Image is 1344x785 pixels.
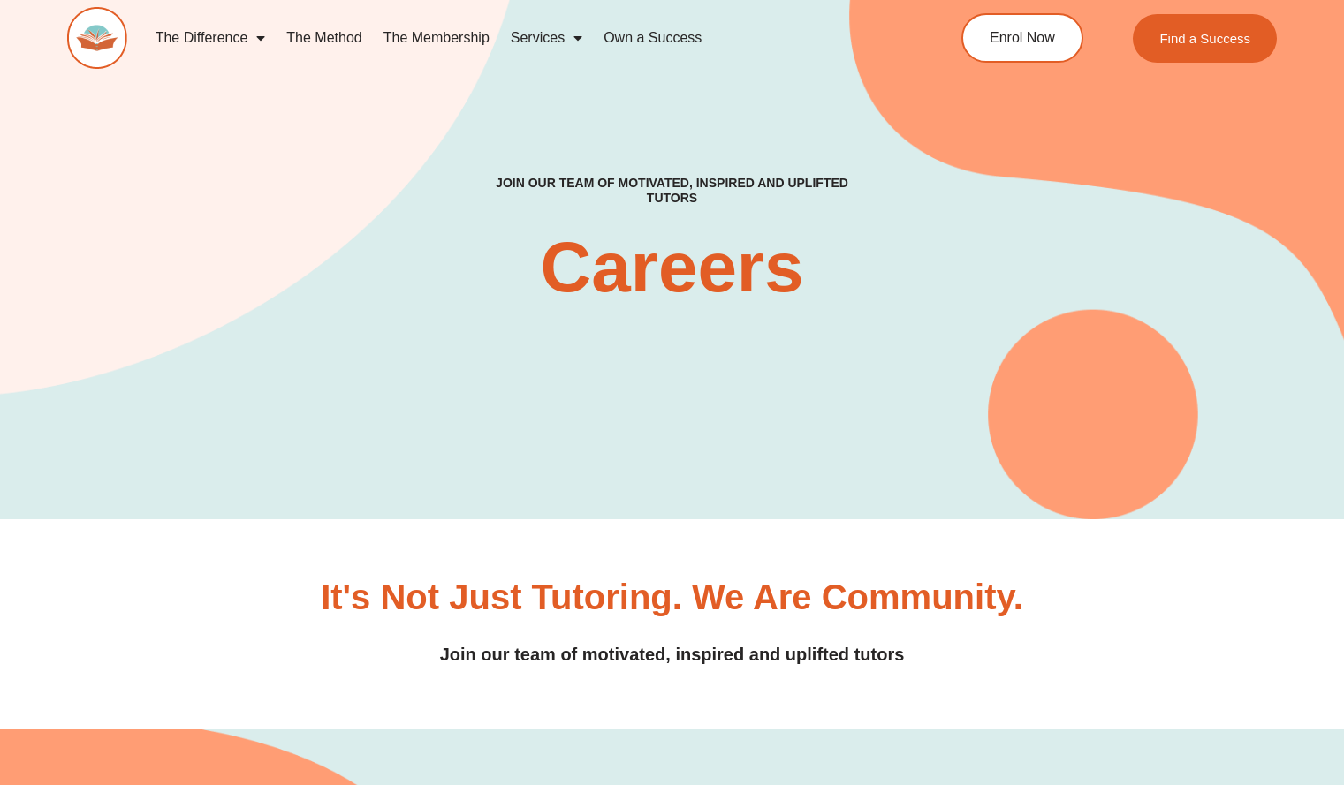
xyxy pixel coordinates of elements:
[593,18,712,58] a: Own a Success
[399,232,945,303] h2: Careers
[990,31,1055,45] span: Enrol Now
[373,18,500,58] a: The Membership
[1159,32,1250,45] span: Find a Success
[493,176,851,206] h4: Join our team of motivated, inspired and uplifted tutors​
[321,579,1023,615] h3: It's Not Just Tutoring. We are Community.
[961,13,1083,63] a: Enrol Now
[276,18,372,58] a: The Method
[140,641,1204,668] h4: Join our team of motivated, inspired and uplifted tutors
[500,18,593,58] a: Services
[145,18,277,58] a: The Difference
[145,18,892,58] nav: Menu
[1133,14,1277,63] a: Find a Success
